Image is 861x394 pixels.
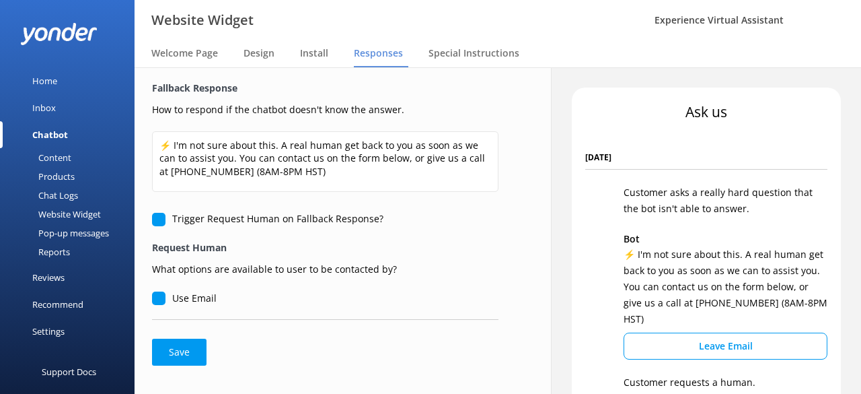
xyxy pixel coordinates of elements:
div: Chat Logs [8,186,78,205]
button: Leave Email [624,333,827,360]
span: Welcome Page [151,46,218,60]
div: Inbox [32,94,56,121]
div: Ask us [685,101,727,124]
h3: Website Widget [151,9,254,31]
label: Request Human [152,240,498,255]
div: Products [8,167,75,186]
p: Customer asks a really hard question that the bot isn't able to answer. [624,185,827,217]
div: Reports [8,242,70,261]
p: How to respond if the chatbot doesn't know the answer. [152,99,498,117]
div: Chatbot [32,121,68,148]
textarea: ⚡ I'm not sure about this. A real human get back to you as soon as we can to assist you. You can ... [152,131,498,192]
p: Bot [624,232,827,247]
a: Reports [8,242,135,261]
a: Chat Logs [8,186,135,205]
a: Website Widget [8,205,135,224]
img: yonder-white-logo.png [20,23,98,45]
span: [DATE] [585,151,827,170]
a: Content [8,148,135,167]
div: Recommend [32,291,83,318]
div: Support Docs [42,358,96,385]
a: Pop-up messages [8,224,135,242]
div: Home [32,67,57,94]
span: Install [300,46,328,60]
span: Responses [354,46,403,60]
p: What options are available to user to be contacted by? [152,259,498,277]
div: Pop-up messages [8,224,109,242]
label: Use Email [152,291,217,306]
p: ⚡ I'm not sure about this. A real human get back to you as soon as we can to assist you. You can ... [624,247,827,327]
div: Website Widget [8,205,101,224]
a: Products [8,167,135,186]
div: Settings [32,318,65,345]
span: Special Instructions [428,46,519,60]
label: Fallback Response [152,81,498,96]
label: Trigger Request Human on Fallback Response? [152,211,383,226]
button: Save [152,339,207,366]
div: Content [8,148,71,167]
span: Design [244,46,274,60]
div: Reviews [32,264,65,291]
